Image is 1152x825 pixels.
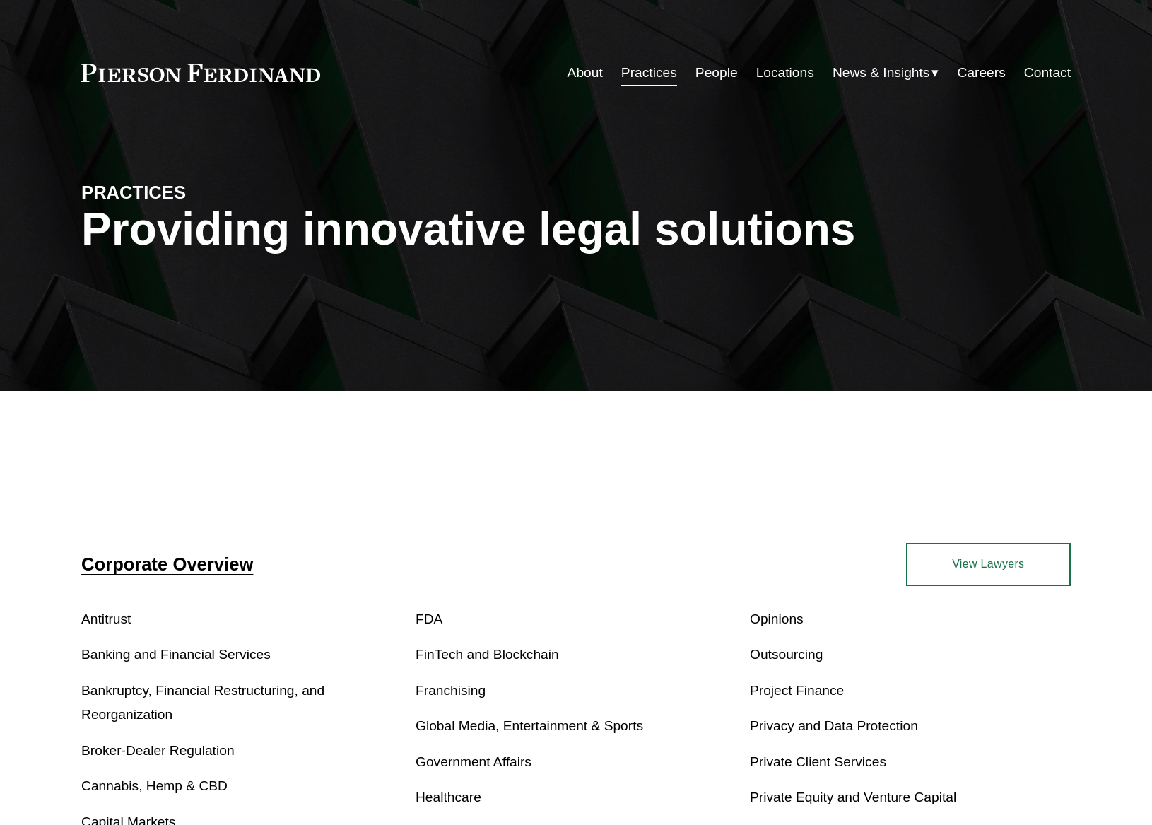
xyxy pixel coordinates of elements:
[750,683,844,698] a: Project Finance
[621,59,677,86] a: Practices
[568,59,603,86] a: About
[750,718,918,733] a: Privacy and Data Protection
[416,647,559,662] a: FinTech and Blockchain
[750,612,804,626] a: Opinions
[695,59,738,86] a: People
[81,683,324,722] a: Bankruptcy, Financial Restructuring, and Reorganization
[833,61,930,86] span: News & Insights
[416,612,442,626] a: FDA
[416,683,486,698] a: Franchising
[81,647,271,662] a: Banking and Financial Services
[958,59,1006,86] a: Careers
[81,612,131,626] a: Antitrust
[81,778,228,793] a: Cannabis, Hemp & CBD
[81,204,1071,255] h1: Providing innovative legal solutions
[1024,59,1071,86] a: Contact
[81,743,235,758] a: Broker-Dealer Regulation
[81,181,329,204] h4: PRACTICES
[750,754,886,769] a: Private Client Services
[416,790,481,804] a: Healthcare
[416,754,531,769] a: Government Affairs
[750,647,823,662] a: Outsourcing
[756,59,814,86] a: Locations
[81,554,253,574] a: Corporate Overview
[833,59,939,86] a: folder dropdown
[750,790,956,804] a: Private Equity and Venture Capital
[416,718,643,733] a: Global Media, Entertainment & Sports
[906,543,1071,585] a: View Lawyers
